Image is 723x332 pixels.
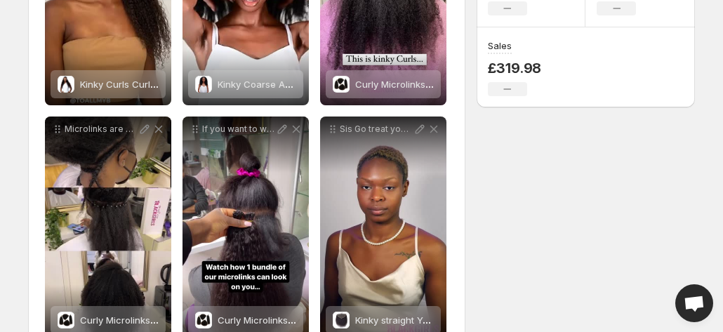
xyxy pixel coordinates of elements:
h3: Sales [488,39,512,53]
img: Kinky straight Yaki lace closure and frontal [333,312,350,328]
p: £319.98 [488,60,542,77]
p: If you want to wear your natural hair out but dont have much length or volume then come and get y... [202,124,275,135]
span: Kinky straight Yaki lace closure and frontal [355,314,544,326]
span: Curly Microlinks (I-tip) Extensions- Kinky Curly Straight Coarse Afro [80,314,376,326]
span: Curly Microlinks (I-tip) Extensions- Kinky Curly Straight Coarse Afro [218,314,513,326]
span: Kinky Coarse Afro U/V-Part Wig [218,79,357,90]
span: Curly Microlinks (I-tip) Extensions- Kinky Curly Straight Coarse Afro [355,79,651,90]
a: Open chat [675,284,713,322]
p: Microlinks are a beautiful way to add length and volume to your hair I know what youre thinking W... [65,124,138,135]
p: Sis Go treat yourself No deals [DATE] but check back in with us to see what treats we have for yo... [340,124,413,135]
span: Kinky Curls Curly Drawstring Ponytail [80,79,243,90]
